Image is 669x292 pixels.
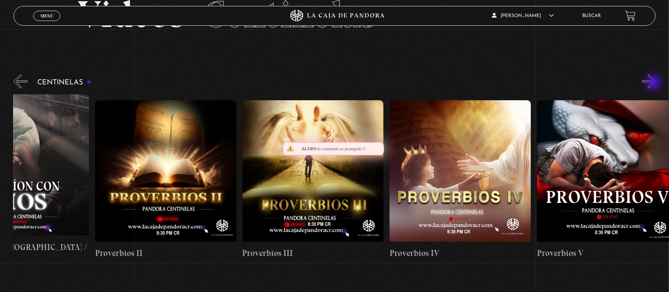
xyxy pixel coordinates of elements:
button: Next [642,74,656,88]
h3: Centinelas [37,79,92,86]
span: Cerrar [38,20,56,26]
a: Proverbios IV [390,94,531,266]
a: Proverbios II [95,94,237,266]
div: el contenido es protegido !! [283,142,384,155]
h4: Proverbios III [243,247,384,260]
a: Buscar [583,13,601,18]
button: Previous [13,74,27,88]
span: Menu [40,13,54,18]
a: View your shopping cart [625,10,636,21]
span: Alert: [302,146,317,151]
a: Proverbios III [243,94,384,266]
span: [PERSON_NAME] [492,13,554,18]
h4: Proverbios IV [390,247,531,260]
h4: Proverbios II [95,247,237,260]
